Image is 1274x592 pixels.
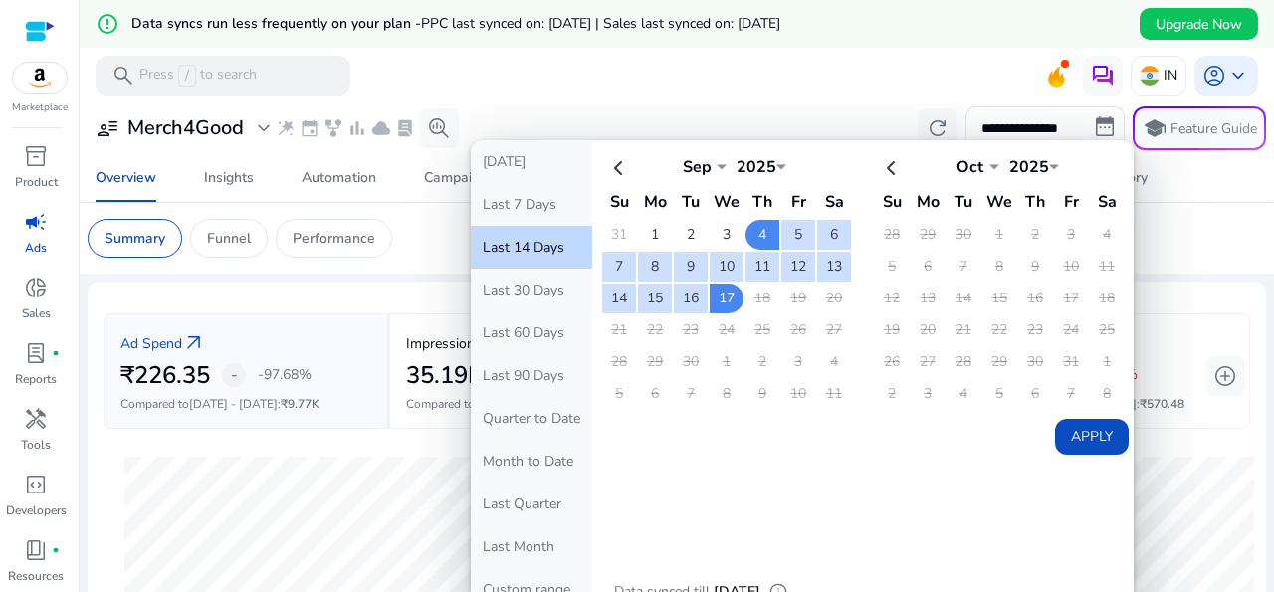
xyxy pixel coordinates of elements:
span: lab_profile [24,341,48,365]
span: donut_small [24,276,48,299]
p: Resources [8,567,64,585]
p: -97.68% [258,368,312,382]
button: refresh [918,108,957,148]
span: family_history [323,118,343,138]
div: Sep [667,156,727,178]
span: search [111,64,135,88]
button: [DATE] [471,140,592,183]
span: handyman [24,407,48,431]
span: PPC last synced on: [DATE] | Sales last synced on: [DATE] [421,14,780,33]
span: [DATE] - [DATE] [189,396,278,412]
span: Upgrade Now [1156,14,1242,35]
span: book_4 [24,538,48,562]
span: / [178,65,196,87]
span: cloud [371,118,391,138]
button: Last 30 Days [471,269,592,311]
span: keyboard_arrow_down [1226,64,1250,88]
div: 2025 [999,156,1059,178]
button: Month to Date [471,440,592,483]
button: Last Month [471,525,592,568]
h2: ₹226.35 [120,361,210,390]
span: fiber_manual_record [52,349,60,357]
span: add_circle [1213,364,1237,388]
span: event [300,118,319,138]
button: Last 7 Days [471,183,592,226]
span: inventory_2 [24,144,48,168]
div: Automation [302,171,376,185]
p: Summary [105,228,165,249]
p: Tools [21,436,51,454]
span: - [231,363,238,387]
h5: Data syncs run less frequently on your plan - [131,16,780,33]
p: Reports [15,370,57,388]
div: Overview [96,171,156,185]
h2: 35.19K [406,361,483,390]
button: Last 14 Days [471,226,592,269]
p: Press to search [139,65,257,87]
span: refresh [926,116,950,140]
div: Campaign Manager [424,171,548,185]
span: ₹9.77K [281,396,319,412]
p: Impressions [406,333,482,354]
div: Insights [204,171,254,185]
p: Feature Guide [1170,119,1257,139]
p: Marketplace [12,100,68,115]
span: campaign [24,210,48,234]
span: code_blocks [24,473,48,496]
button: schoolFeature Guide [1133,106,1266,150]
button: Apply [1055,419,1129,455]
span: account_circle [1202,64,1226,88]
span: expand_more [252,116,276,140]
img: amazon.svg [13,63,67,93]
span: ₹570.48 [1140,396,1184,412]
button: search_insights [419,108,459,148]
button: Last 90 Days [471,354,592,397]
p: Compared to : [406,395,658,413]
p: Ad Spend [120,333,182,354]
a: arrow_outward [182,331,206,355]
span: user_attributes [96,116,119,140]
p: IN [1164,58,1177,93]
button: Quarter to Date [471,397,592,440]
p: Funnel [207,228,251,249]
button: Last 60 Days [471,311,592,354]
div: 2025 [727,156,786,178]
button: Last Quarter [471,483,592,525]
span: wand_stars [276,118,296,138]
p: Compared to : [120,395,371,413]
span: fiber_manual_record [52,546,60,554]
span: bar_chart [347,118,367,138]
span: search_insights [427,116,451,140]
p: Sales [22,304,51,322]
img: in.svg [1140,66,1160,86]
span: school [1143,116,1167,140]
div: Oct [940,156,999,178]
p: Performance [293,228,375,249]
h3: Merch4Good [127,116,244,140]
p: Ads [25,239,47,257]
button: add_circle [1205,356,1245,396]
mat-icon: error_outline [96,12,119,36]
p: Product [15,173,58,191]
p: Developers [6,501,67,519]
button: Upgrade Now [1140,8,1258,40]
span: lab_profile [395,118,415,138]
